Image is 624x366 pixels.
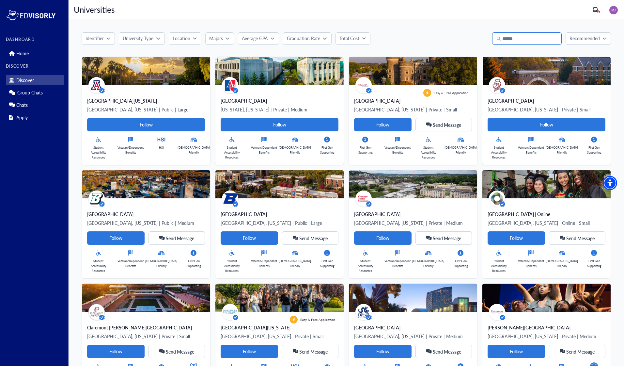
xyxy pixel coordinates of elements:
[222,191,238,207] img: avatar
[221,118,338,131] button: Follow
[354,97,472,104] div: [GEOGRAPHIC_DATA]
[299,350,328,354] span: Send Message
[166,350,194,354] span: Send Message
[74,6,115,13] p: Universities
[339,35,359,42] p: Total Cost
[215,284,344,312] img: New%20Banner%20Image.png
[82,284,210,312] img: claremont-mckenna-college-original-background.jpg
[148,231,205,245] button: Send Message
[445,145,477,155] p: [DEMOGRAPHIC_DATA] Friendly
[488,345,545,358] button: Follow
[16,51,29,56] p: Home
[6,37,64,42] label: DASHBOARD
[283,32,331,45] button: Graduation Rate
[242,35,268,42] p: Average GPA
[593,7,598,12] a: 1
[221,211,338,217] div: [GEOGRAPHIC_DATA]
[354,106,472,113] p: [GEOGRAPHIC_DATA], [US_STATE] | Private | Small
[6,8,56,22] img: logo
[569,35,600,42] p: Recommended
[488,231,545,245] button: Follow
[349,170,477,198] img: campus%20%281%29.jpg
[598,10,600,13] span: 1
[209,35,223,42] p: Majors
[279,258,311,268] p: [DEMOGRAPHIC_DATA] Friendly
[423,89,431,97] img: apply-label
[148,345,205,358] button: Send Message
[238,32,279,45] button: Average GPA
[88,304,105,320] img: avatar
[412,258,445,268] p: [DEMOGRAPHIC_DATA] Friendly
[423,89,469,97] div: Easy & Free Application
[335,32,370,45] button: Total Cost
[290,316,298,324] img: apply-label
[482,284,611,312] img: emerson-college-original-background.jpg
[433,123,461,127] span: Send Message
[215,57,344,165] a: avatar [GEOGRAPHIC_DATA][US_STATE], [US_STATE] | Private | MediumFollowStudent Accessibility Reso...
[518,145,544,155] p: Veteran/Dependent Benefits
[221,106,338,113] p: [US_STATE], [US_STATE] | Private | Medium
[205,32,234,45] button: Majors
[355,77,372,93] img: avatar
[221,97,338,104] div: [GEOGRAPHIC_DATA]
[488,324,605,331] div: [PERSON_NAME][GEOGRAPHIC_DATA]
[145,258,178,268] p: [DEMOGRAPHIC_DATA] Friendly
[566,32,611,45] button: Recommended
[82,32,115,45] button: Identifier
[87,258,110,273] p: Student Accessibility Resources
[354,219,472,227] p: [GEOGRAPHIC_DATA], [US_STATE] | Private | Medium
[354,345,412,358] button: Follow
[355,304,372,320] img: avatar
[488,258,510,273] p: Student Accessibility Resources
[282,345,339,358] button: Send Message
[566,236,595,240] span: Send Message
[603,176,617,190] div: Accessibility Menu
[488,118,605,131] button: Follow
[251,145,277,155] p: Veteran/Dependent Benefits
[182,258,205,268] p: First Gen Supporting
[488,145,510,160] p: Student Accessibility Resources
[87,106,205,113] p: [GEOGRAPHIC_DATA], [US_STATE] | Public | Large
[489,191,505,207] img: avatar
[6,48,64,58] div: Home
[354,258,377,273] p: Student Accessibility Resources
[166,236,194,240] span: Send Message
[488,219,605,227] p: [GEOGRAPHIC_DATA], [US_STATE] | Online | Small
[87,324,205,331] div: Claremont [PERSON_NAME][GEOGRAPHIC_DATA]
[215,170,344,278] a: avatar [GEOGRAPHIC_DATA][GEOGRAPHIC_DATA], [US_STATE] | Public | LargeFollowSend MessageStudent A...
[354,145,377,155] p: First Gen Supporting
[518,258,544,268] p: Veteran/Dependent Benefits
[354,211,472,217] div: [GEOGRAPHIC_DATA]
[546,258,578,268] p: [DEMOGRAPHIC_DATA] Friendly
[316,145,338,155] p: First Gen Supporting
[489,77,505,93] img: avatar
[88,77,105,93] img: avatar
[6,87,64,98] div: Group Chats
[159,145,164,150] p: HSI
[169,32,201,45] button: Location
[433,350,461,354] span: Send Message
[221,345,278,358] button: Follow
[87,345,145,358] button: Follow
[82,57,210,85] img: Main%20Profile%20Graphic%20NEW.png
[583,145,605,155] p: First Gen Supporting
[482,57,611,165] a: avatar [GEOGRAPHIC_DATA][GEOGRAPHIC_DATA], [US_STATE] | Private | SmallFollowStudent Accessibilit...
[82,170,210,198] img: Banner.png
[87,118,205,131] button: Follow
[6,100,64,110] div: Chats
[488,97,605,104] div: [GEOGRAPHIC_DATA]
[449,258,472,268] p: First Gen Supporting
[433,236,461,240] span: Send Message
[489,304,505,320] img: avatar
[282,231,339,245] button: Send Message
[549,231,606,245] button: Send Message
[488,211,605,217] div: [GEOGRAPHIC_DATA] | Online
[222,304,238,320] img: avatar
[316,258,338,268] p: First Gen Supporting
[415,118,472,131] button: Send Message
[87,97,205,104] div: [GEOGRAPHIC_DATA][US_STATE]
[546,145,578,155] p: [DEMOGRAPHIC_DATA] Friendly
[222,77,238,93] img: avatar
[87,211,205,217] div: [GEOGRAPHIC_DATA]
[178,145,210,155] p: [DEMOGRAPHIC_DATA] Friendly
